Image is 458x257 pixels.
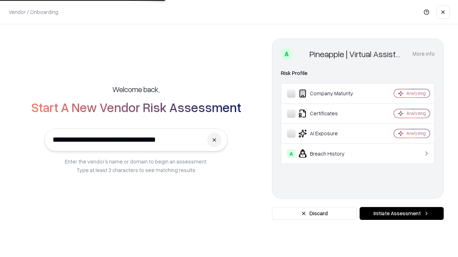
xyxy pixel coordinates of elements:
[287,129,372,138] div: AI Exposure
[65,157,208,174] p: Enter the vendor’s name or domain to begin an assessment. Type at least 3 characters to see match...
[287,149,296,158] div: A
[31,100,241,114] h2: Start A New Vendor Risk Assessment
[287,109,372,118] div: Certificates
[272,207,357,220] button: Discard
[295,48,307,60] img: Pineapple | Virtual Assistant Agency
[360,207,444,220] button: Initiate Assessment
[406,90,426,96] div: Analyzing
[281,48,292,60] div: A
[9,8,58,16] p: Vendor / Onboarding
[413,47,435,60] button: More info
[310,48,404,60] div: Pineapple | Virtual Assistant Agency
[112,84,160,94] h5: Welcome back,
[281,69,435,77] div: Risk Profile
[406,110,426,116] div: Analyzing
[287,89,372,98] div: Company Maturity
[287,149,372,158] div: Breach History
[406,130,426,136] div: Analyzing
